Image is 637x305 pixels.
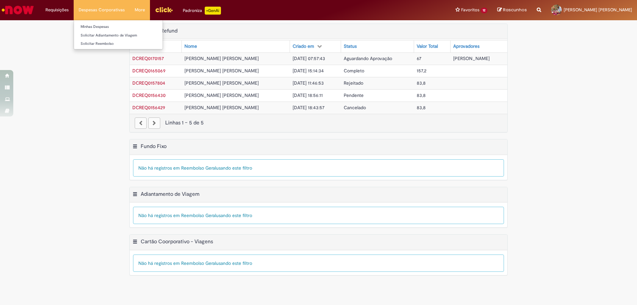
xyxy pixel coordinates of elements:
[132,191,138,199] button: Adiantamento de Viagem Menu de contexto
[205,7,221,15] p: +GenAi
[132,55,164,61] a: Abrir Registro: DCREQ0170157
[293,68,324,74] span: [DATE] 15:14:34
[417,55,421,61] span: 67
[141,191,199,197] h2: Adiantamento de Viagem
[184,105,259,111] span: [PERSON_NAME] [PERSON_NAME]
[133,255,504,272] div: Não há registros em Reembolso Geral
[135,7,145,13] span: More
[293,92,323,98] span: [DATE] 18:56:11
[497,7,527,13] a: Rascunhos
[155,5,173,15] img: click_logo_yellow_360x200.png
[74,20,163,49] ul: Despesas Corporativas
[141,143,167,150] h2: Fundo Fixo
[417,105,426,111] span: 83,8
[132,92,166,98] span: DCREQ0156430
[344,55,392,61] span: Aguardando Aprovação
[132,55,164,61] span: DCREQ0170157
[132,80,165,86] a: Abrir Registro: DCREQ0157804
[293,80,324,86] span: [DATE] 11:46:53
[133,207,504,224] div: Não há registros em Reembolso Geral
[132,68,166,74] a: Abrir Registro: DCREQ0165069
[216,212,252,218] span: usando este filtro
[344,92,364,98] span: Pendente
[453,55,490,61] span: [PERSON_NAME]
[564,7,632,13] span: [PERSON_NAME] [PERSON_NAME]
[293,55,325,61] span: [DATE] 07:57:43
[293,43,314,50] div: Criado em
[417,68,426,74] span: 157,2
[132,80,165,86] span: DCREQ0157804
[183,7,221,15] div: Padroniza
[293,105,324,111] span: [DATE] 18:43:57
[184,92,259,98] span: [PERSON_NAME] [PERSON_NAME]
[344,105,366,111] span: Cancelado
[216,165,252,171] span: usando este filtro
[45,7,69,13] span: Requisições
[74,40,163,47] a: Solicitar Reembolso
[417,43,438,50] div: Valor Total
[216,260,252,266] span: usando este filtro
[132,68,166,74] span: DCREQ0165069
[135,119,502,127] div: Linhas 1 − 5 de 5
[417,80,426,86] span: 83,8
[133,159,504,177] div: Não há registros em Reembolso Geral
[141,239,213,245] h2: Cartão Coorporativo - Viagens
[132,143,138,152] button: Fundo Fixo Menu de contexto
[132,105,165,111] a: Abrir Registro: DCREQ0156429
[481,8,487,13] span: 12
[184,80,259,86] span: [PERSON_NAME] [PERSON_NAME]
[74,23,163,31] a: Minhas Despesas
[417,92,426,98] span: 83,8
[184,55,259,61] span: [PERSON_NAME] [PERSON_NAME]
[184,43,197,50] div: Nome
[453,43,479,50] div: Aprovadores
[132,238,138,247] button: Cartão Coorporativo - Viagens Menu de contexto
[74,32,163,39] a: Solicitar Adiantamento de Viagem
[1,3,35,17] img: ServiceNow
[344,68,364,74] span: Completo
[344,80,363,86] span: Rejeitado
[132,105,165,111] span: DCREQ0156429
[503,7,527,13] span: Rascunhos
[132,92,166,98] a: Abrir Registro: DCREQ0156430
[79,7,125,13] span: Despesas Corporativas
[461,7,479,13] span: Favoritos
[344,43,357,50] div: Status
[130,114,507,132] nav: paginação
[184,68,259,74] span: [PERSON_NAME] [PERSON_NAME]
